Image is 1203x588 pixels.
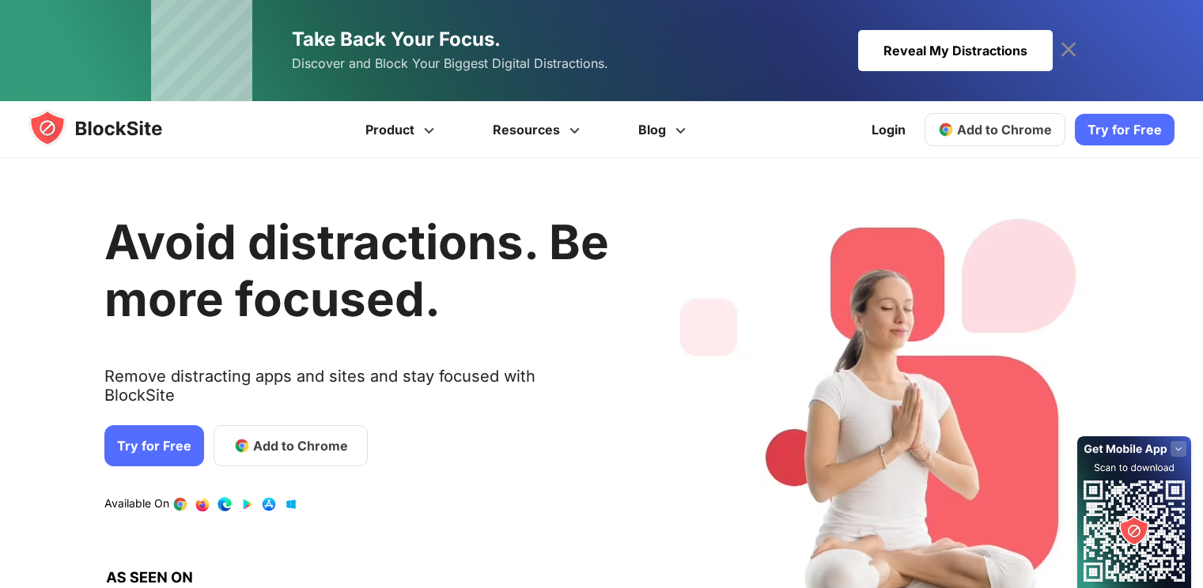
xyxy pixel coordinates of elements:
a: Try for Free [1075,114,1175,145]
text: Remove distracting apps and sites and stay focused with BlockSite [104,367,609,417]
a: Resources [466,101,611,158]
h1: Avoid distractions. Be more focused. [104,213,609,327]
div: Reveal My Distractions [858,30,1053,71]
span: Take Back Your Focus. [292,28,501,51]
span: Add to Chrome [253,436,348,455]
span: Discover and Block Your Biggest Digital Distractions. [292,52,608,75]
text: Available On [104,496,169,512]
a: Login [862,111,915,149]
span: Add to Chrome [957,122,1052,138]
img: chrome-icon.svg [938,122,954,138]
a: Try for Free [104,425,204,466]
a: Product [339,101,466,158]
img: blocksite-icon.5d769676.svg [28,109,193,147]
a: Blog [611,101,717,158]
a: Add to Chrome [214,425,368,466]
a: Add to Chrome [925,113,1065,146]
